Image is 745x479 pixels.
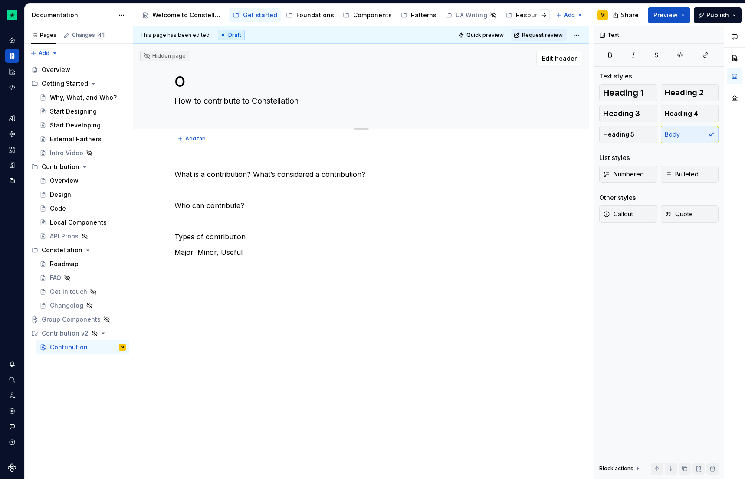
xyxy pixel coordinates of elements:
a: Settings [5,404,19,418]
div: Page tree [138,7,551,24]
button: Quote [661,205,719,223]
a: Start Designing [36,104,129,118]
button: Contact support [5,420,19,433]
button: Heading 5 [599,126,657,143]
button: Add [553,9,586,21]
div: Constellation [28,243,129,257]
div: FAQ [50,274,61,282]
div: Draft [218,30,245,40]
div: M [121,343,124,352]
a: Data sources [5,174,19,188]
div: Contribution v2 [28,326,129,340]
span: Add [39,50,49,57]
p: What is a contribution? What’s considered a contribution? [174,169,548,179]
a: Patterns [397,8,440,22]
div: M [601,12,605,19]
div: Intro Video [50,149,83,157]
span: Numbered [603,170,644,179]
span: Share [621,11,639,20]
div: Search ⌘K [5,373,19,387]
div: Welcome to Constellation [152,11,224,20]
p: Who can contribute? [174,200,548,211]
div: Foundations [296,11,334,20]
button: Edit header [536,51,582,66]
a: Overview [28,63,129,77]
a: Resources [502,8,551,22]
div: Overview [50,176,79,185]
div: Text styles [599,72,632,81]
span: Heading 5 [603,130,634,139]
div: Invite team [5,388,19,402]
a: API Props [36,229,129,243]
div: Start Designing [50,107,97,116]
div: Changelog [50,301,83,310]
div: Getting Started [42,79,88,88]
div: Pages [31,32,56,39]
div: Page tree [28,63,129,354]
img: d602db7a-5e75-4dfe-a0a4-4b8163c7bad2.png [7,10,17,20]
a: FAQ [36,271,129,285]
div: Contribution [42,163,79,171]
a: ContributionM [36,340,129,354]
p: Major, Minor, Useful [174,247,548,257]
a: Design tokens [5,111,19,125]
div: Local Components [50,218,107,227]
a: Welcome to Constellation [138,8,227,22]
button: Add tab [174,133,210,145]
button: Quick preview [456,29,508,41]
div: Block actions [599,463,641,475]
div: Patterns [411,11,436,20]
div: External Partners [50,135,102,143]
div: Components [5,127,19,141]
a: Get in touch [36,285,129,299]
div: Code [50,204,66,213]
textarea: How to contribute to Constellation [173,94,547,108]
a: Analytics [5,65,19,78]
div: Other styles [599,193,636,202]
div: Constellation [42,246,82,254]
span: Quick preview [466,32,504,39]
a: Storybook stories [5,158,19,172]
div: Notifications [5,357,19,371]
a: Start Developing [36,118,129,132]
div: Roadmap [50,260,79,268]
button: Add [28,47,60,59]
a: Group Components [28,313,129,326]
a: Overview [36,174,129,188]
button: Heading 1 [599,84,657,101]
span: Quote [665,210,693,218]
span: Callout [603,210,633,218]
span: 41 [97,32,105,39]
a: Home [5,33,19,47]
button: Share [608,7,644,23]
a: Documentation [5,49,19,63]
span: This page has been edited. [140,32,211,39]
div: Contribution v2 [42,329,89,338]
button: Publish [694,7,742,23]
div: Start Developing [50,121,101,130]
span: Bulleted [665,170,699,179]
button: Numbered [599,166,657,183]
a: Code automation [5,80,19,94]
a: Roadmap [36,257,129,271]
a: Changelog [36,299,129,313]
span: Edit header [542,54,577,63]
button: Request review [511,29,567,41]
div: Get in touch [50,287,87,296]
div: Contribution [50,343,88,352]
textarea: Contribution [173,72,547,92]
a: Get started [229,8,281,22]
div: Changes [72,32,105,39]
div: List styles [599,153,630,162]
a: Components [339,8,395,22]
svg: Supernova Logo [8,463,16,472]
div: Block actions [599,465,633,472]
span: Add tab [185,135,206,142]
